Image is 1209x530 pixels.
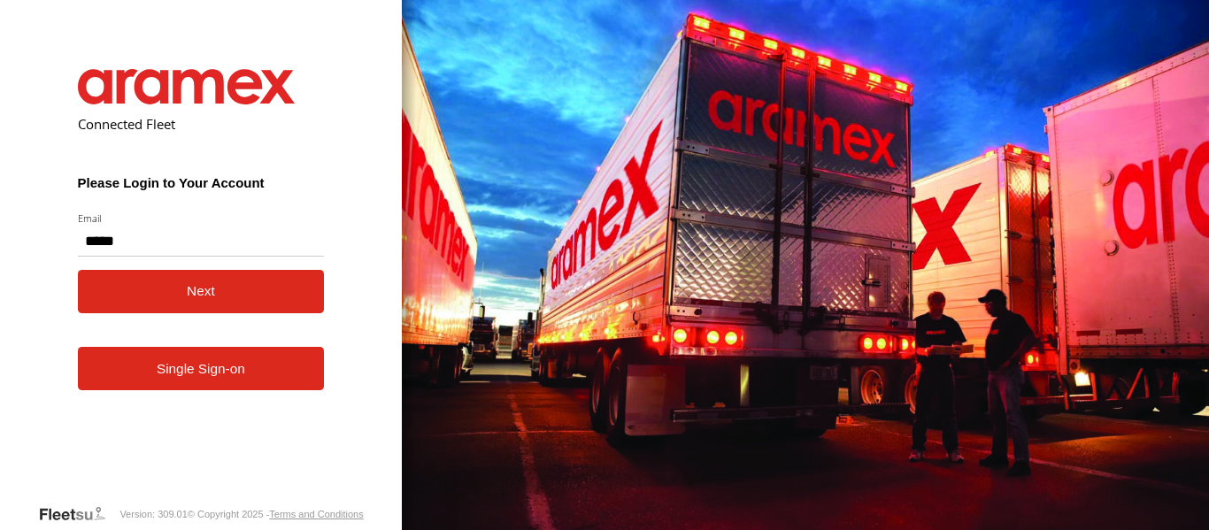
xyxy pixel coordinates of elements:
label: Email [78,211,325,225]
h2: Connected Fleet [78,115,325,133]
img: Aramex [78,69,296,104]
div: Version: 309.01 [119,509,187,519]
button: Next [78,270,325,313]
a: Terms and Conditions [269,509,363,519]
div: © Copyright 2025 - [188,509,364,519]
h3: Please Login to Your Account [78,175,325,190]
a: Single Sign-on [78,347,325,390]
a: Visit our Website [38,505,119,523]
